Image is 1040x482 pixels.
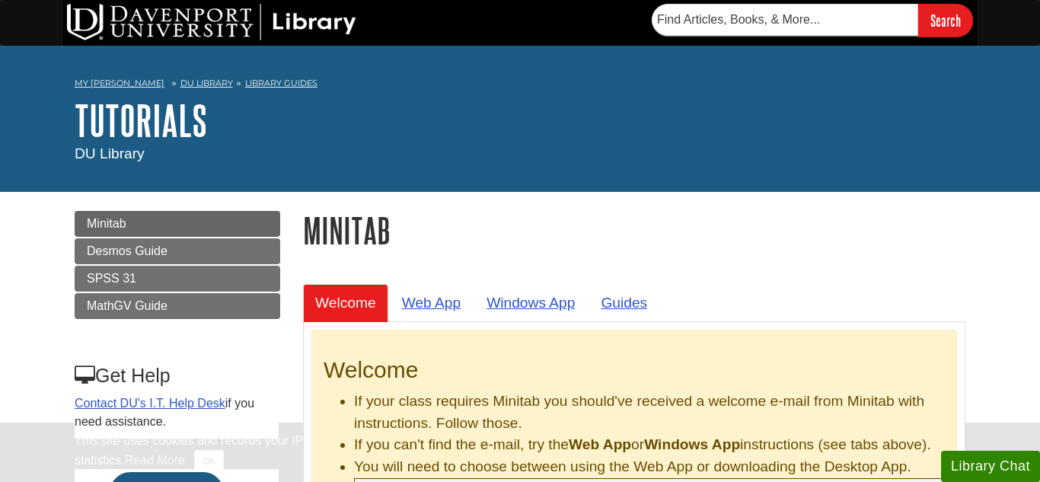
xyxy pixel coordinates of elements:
[245,78,317,88] a: Library Guides
[354,391,945,435] li: If your class requires Minitab you should've received a welcome e-mail from Minitab with instruct...
[87,244,167,257] span: Desmos Guide
[87,217,126,230] span: Minitab
[474,284,587,321] a: Windows App
[75,77,164,90] a: My [PERSON_NAME]
[303,211,965,250] h1: Minitab
[303,284,388,321] a: Welcome
[652,4,973,37] form: Searches DU Library's articles, books, and more
[354,434,945,456] li: If you can't find the e-mail, try the or instructions (see tabs above).
[75,394,279,431] p: if you need assistance.
[75,365,279,387] h3: Get Help
[941,451,1040,482] button: Library Chat
[75,97,207,144] a: Tutorials
[75,293,280,319] a: MathGV Guide
[87,272,136,285] span: SPSS 31
[75,266,280,292] a: SPSS 31
[180,78,233,88] a: DU Library
[75,397,225,410] a: Contact DU's I.T. Help Desk
[390,284,474,321] a: Web App
[589,284,659,321] a: Guides
[87,299,167,312] span: MathGV Guide
[75,145,145,161] span: DU Library
[324,357,945,383] h2: Welcome
[75,211,280,237] a: Minitab
[918,4,973,37] input: Search
[75,73,965,97] nav: breadcrumb
[644,436,740,452] b: Windows App
[67,4,356,40] img: DU Library
[75,238,280,264] a: Desmos Guide
[569,436,631,452] b: Web App
[652,4,918,36] input: Find Articles, Books, & More...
